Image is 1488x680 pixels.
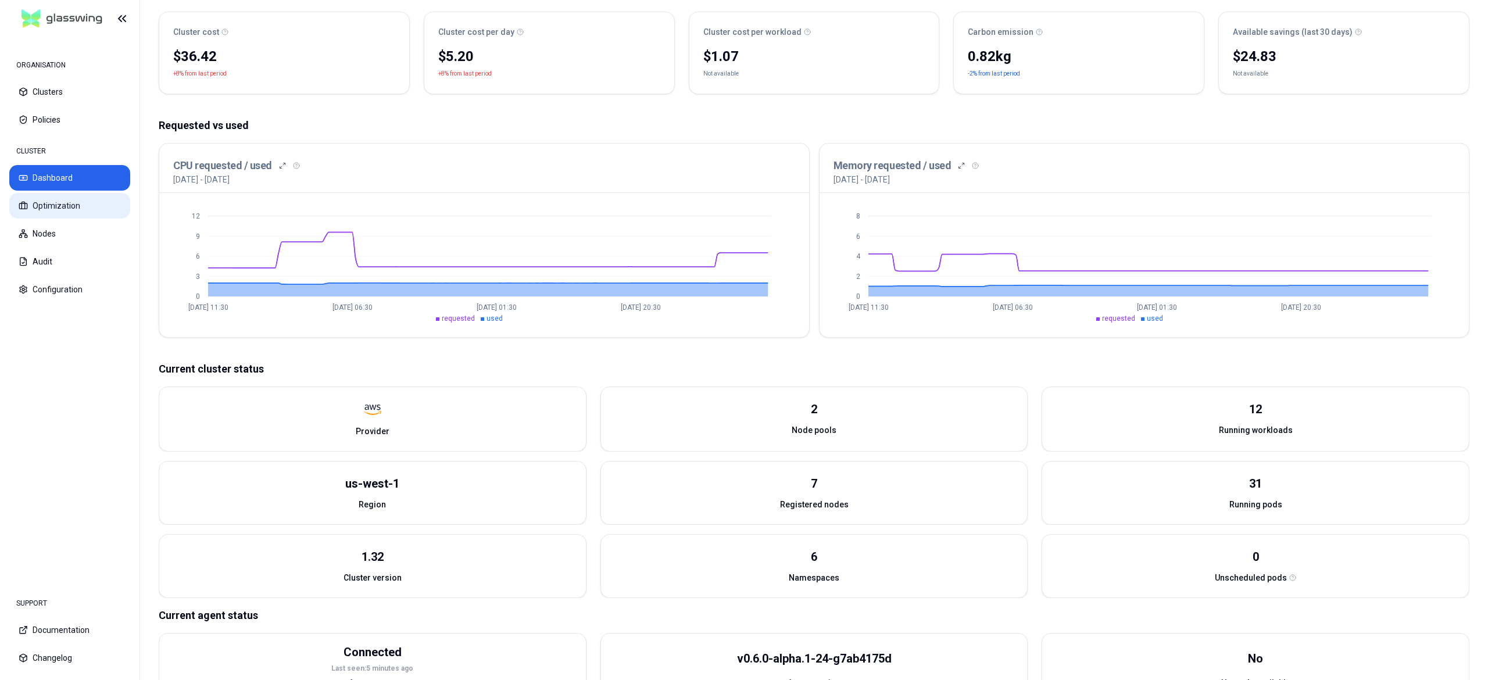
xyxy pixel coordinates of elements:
[968,26,1190,38] div: Carbon emission
[438,26,660,38] div: Cluster cost per day
[703,47,925,66] div: $1.07
[968,68,1020,80] p: -2% from last period
[359,499,386,510] span: Region
[703,26,925,38] div: Cluster cost per workload
[1253,549,1259,565] div: 0
[992,303,1032,312] tspan: [DATE] 06:30
[173,47,395,66] div: $36.42
[856,273,860,281] tspan: 2
[1233,68,1268,80] div: Not available
[9,645,130,671] button: Changelog
[856,292,860,300] tspan: 0
[9,193,130,219] button: Optimization
[1249,475,1262,492] div: 31
[856,252,861,260] tspan: 4
[487,314,503,323] span: used
[356,425,389,437] span: Provider
[621,303,661,312] tspan: [DATE] 20:30
[159,117,1469,134] p: Requested vs used
[792,424,836,436] span: Node pools
[332,303,373,312] tspan: [DATE] 06:30
[1215,572,1287,584] span: Unscheduled pods
[192,212,200,220] tspan: 12
[1248,650,1263,667] div: No
[834,158,952,174] h3: Memory requested / used
[9,221,130,246] button: Nodes
[968,47,1190,66] div: 0.82 kg
[9,277,130,302] button: Configuration
[9,592,130,615] div: SUPPORT
[737,650,892,667] div: v0.6.0-alpha.1-24-g7ab4175d
[1147,314,1163,323] span: used
[1233,26,1455,38] div: Available savings (last 30 days)
[9,617,130,643] button: Documentation
[173,68,227,80] p: +8% from last period
[9,165,130,191] button: Dashboard
[173,174,230,185] p: [DATE] - [DATE]
[1249,401,1262,417] div: 12
[345,475,399,492] div: us-west-1
[159,361,1469,377] p: Current cluster status
[1229,499,1282,510] span: Running pods
[9,139,130,163] div: CLUSTER
[9,53,130,77] div: ORGANISATION
[442,314,475,323] span: requested
[196,292,200,300] tspan: 0
[789,572,839,584] span: Namespaces
[780,499,849,510] span: Registered nodes
[438,68,492,80] p: +8% from last period
[856,212,860,220] tspan: 8
[477,303,517,312] tspan: [DATE] 01:30
[856,232,860,241] tspan: 6
[196,232,200,241] tspan: 9
[331,664,413,673] div: Last seen: 5 minutes ago
[344,644,402,660] div: Connected
[196,273,200,281] tspan: 3
[1280,303,1321,312] tspan: [DATE] 20:30
[438,47,660,66] div: $5.20
[188,303,228,312] tspan: [DATE] 11:30
[1233,47,1455,66] div: $24.83
[848,303,888,312] tspan: [DATE] 11:30
[364,401,381,418] img: aws
[159,607,1469,624] p: Current agent status
[362,549,384,565] div: 1.32
[173,158,272,174] h3: CPU requested / used
[811,401,817,417] div: 2
[9,249,130,274] button: Audit
[811,475,817,492] div: 7
[344,572,402,584] span: Cluster version
[9,79,130,105] button: Clusters
[1136,303,1176,312] tspan: [DATE] 01:30
[17,5,107,33] img: GlassWing
[9,107,130,133] button: Policies
[1219,424,1293,436] span: Running workloads
[1102,314,1135,323] span: requested
[173,26,395,38] div: Cluster cost
[834,174,890,185] p: [DATE] - [DATE]
[703,68,739,80] div: Not available
[811,549,817,565] div: 6
[196,252,200,260] tspan: 6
